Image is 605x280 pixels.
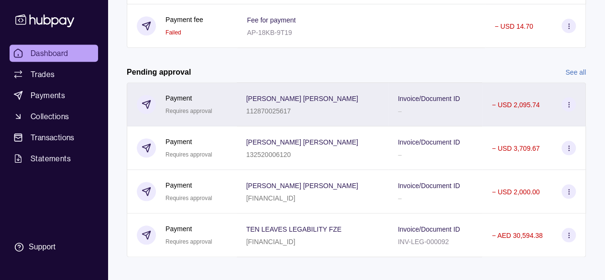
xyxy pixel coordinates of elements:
span: Trades [31,68,55,80]
span: Transactions [31,132,75,143]
a: Transactions [10,129,98,146]
span: Requires approval [165,195,212,202]
p: Fee for payment [247,16,296,24]
p: Payment fee [165,14,203,25]
span: Requires approval [165,238,212,245]
a: Payments [10,87,98,104]
p: 132520006120 [246,151,291,158]
p: Payment [165,93,212,103]
p: − USD 2,000.00 [492,188,539,196]
p: [FINANCIAL_ID] [246,194,296,202]
p: [PERSON_NAME] [PERSON_NAME] [246,95,358,102]
span: Requires approval [165,108,212,114]
p: [PERSON_NAME] [PERSON_NAME] [246,182,358,190]
span: Dashboard [31,47,68,59]
a: Collections [10,108,98,125]
a: Dashboard [10,45,98,62]
p: Invoice/Document ID [398,138,460,146]
p: Payment [165,180,212,190]
p: Invoice/Document ID [398,225,460,233]
p: Payment [165,224,212,234]
span: Collections [31,111,69,122]
p: [FINANCIAL_ID] [246,238,296,246]
p: – [398,107,402,115]
a: Statements [10,150,98,167]
span: Payments [31,90,65,101]
a: See all [565,67,586,78]
p: Invoice/Document ID [398,182,460,190]
span: Requires approval [165,151,212,158]
p: [PERSON_NAME] [PERSON_NAME] [246,138,358,146]
a: Support [10,237,98,257]
p: − AED 30,594.38 [492,232,542,239]
h2: Pending approval [127,67,191,78]
p: − USD 2,095.74 [492,101,539,109]
p: TEN LEAVES LEGABILITY FZE [246,225,341,233]
span: Failed [165,29,181,36]
span: Statements [31,153,71,164]
a: Trades [10,66,98,83]
p: – [398,194,402,202]
p: Payment [165,136,212,147]
p: − USD 3,709.67 [492,145,539,152]
p: Invoice/Document ID [398,95,460,102]
p: − USD 14.70 [495,22,533,30]
p: AP-18KB-9T19 [247,29,292,36]
p: 112870025617 [246,107,291,115]
div: Support [29,242,55,252]
p: – [398,151,402,158]
p: INV-LEG-000092 [398,238,449,246]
